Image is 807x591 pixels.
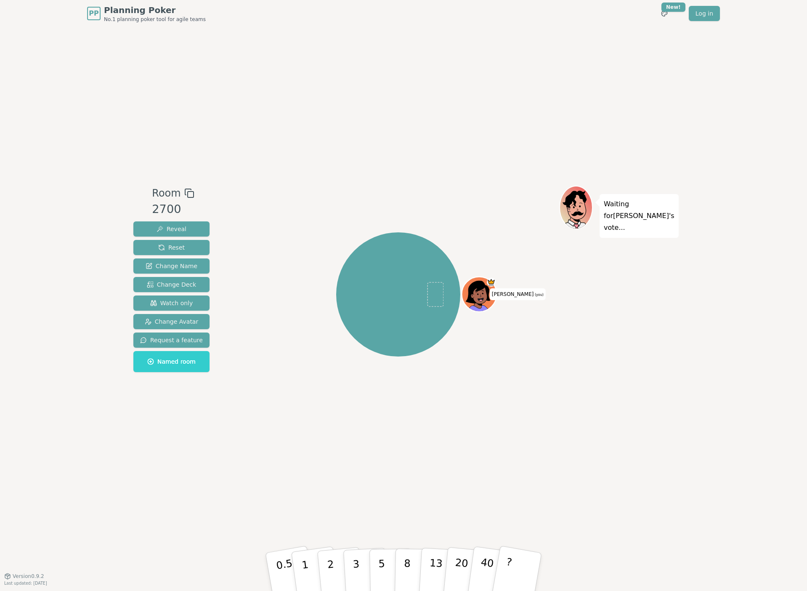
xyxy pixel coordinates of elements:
[4,581,47,586] span: Last updated: [DATE]
[157,225,186,233] span: Reveal
[13,573,44,580] span: Version 0.9.2
[152,186,181,201] span: Room
[534,293,544,297] span: (you)
[133,314,210,329] button: Change Avatar
[487,278,496,287] span: Tejal is the host
[140,336,203,344] span: Request a feature
[147,357,196,366] span: Named room
[133,221,210,237] button: Reveal
[104,4,206,16] span: Planning Poker
[152,201,194,218] div: 2700
[604,198,674,234] p: Waiting for [PERSON_NAME] 's vote...
[87,4,206,23] a: PPPlanning PokerNo.1 planning poker tool for agile teams
[463,278,496,311] button: Click to change your avatar
[145,317,199,326] span: Change Avatar
[133,277,210,292] button: Change Deck
[147,280,196,289] span: Change Deck
[4,573,44,580] button: Version0.9.2
[490,288,546,300] span: Click to change your name
[158,243,185,252] span: Reset
[689,6,720,21] a: Log in
[661,3,685,12] div: New!
[133,351,210,372] button: Named room
[133,295,210,311] button: Watch only
[133,258,210,274] button: Change Name
[104,16,206,23] span: No.1 planning poker tool for agile teams
[89,8,98,19] span: PP
[657,6,672,21] button: New!
[133,240,210,255] button: Reset
[133,333,210,348] button: Request a feature
[146,262,197,270] span: Change Name
[150,299,193,307] span: Watch only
